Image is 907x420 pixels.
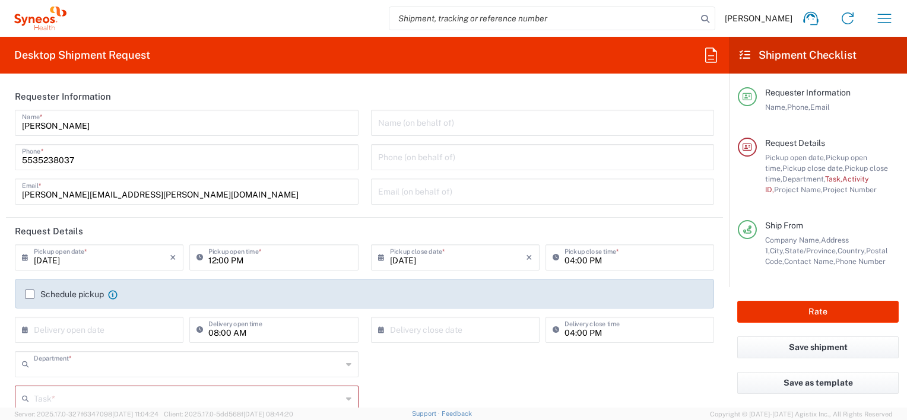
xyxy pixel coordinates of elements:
[412,410,442,417] a: Support
[25,289,104,299] label: Schedule pickup
[725,13,792,24] span: [PERSON_NAME]
[774,185,823,194] span: Project Name,
[164,411,293,418] span: Client: 2025.17.0-5dd568f
[14,411,158,418] span: Server: 2025.17.0-327f6347098
[823,185,877,194] span: Project Number
[765,153,826,162] span: Pickup open date,
[15,91,111,103] h2: Requester Information
[782,164,845,173] span: Pickup close date,
[765,236,821,244] span: Company Name,
[787,103,810,112] span: Phone,
[243,411,293,418] span: [DATE] 08:44:20
[170,248,176,267] i: ×
[838,246,866,255] span: Country,
[825,174,842,183] span: Task,
[784,257,835,266] span: Contact Name,
[810,103,830,112] span: Email
[15,225,83,237] h2: Request Details
[765,138,825,148] span: Request Details
[112,411,158,418] span: [DATE] 11:04:24
[710,409,893,419] span: Copyright © [DATE]-[DATE] Agistix Inc., All Rights Reserved
[737,336,899,358] button: Save shipment
[526,248,532,267] i: ×
[737,372,899,394] button: Save as template
[835,257,886,266] span: Phone Number
[737,301,899,323] button: Rate
[782,174,825,183] span: Department,
[765,88,851,97] span: Requester Information
[765,103,787,112] span: Name,
[740,48,857,62] h2: Shipment Checklist
[765,221,803,230] span: Ship From
[785,246,838,255] span: State/Province,
[14,48,150,62] h2: Desktop Shipment Request
[770,246,785,255] span: City,
[389,7,697,30] input: Shipment, tracking or reference number
[442,410,472,417] a: Feedback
